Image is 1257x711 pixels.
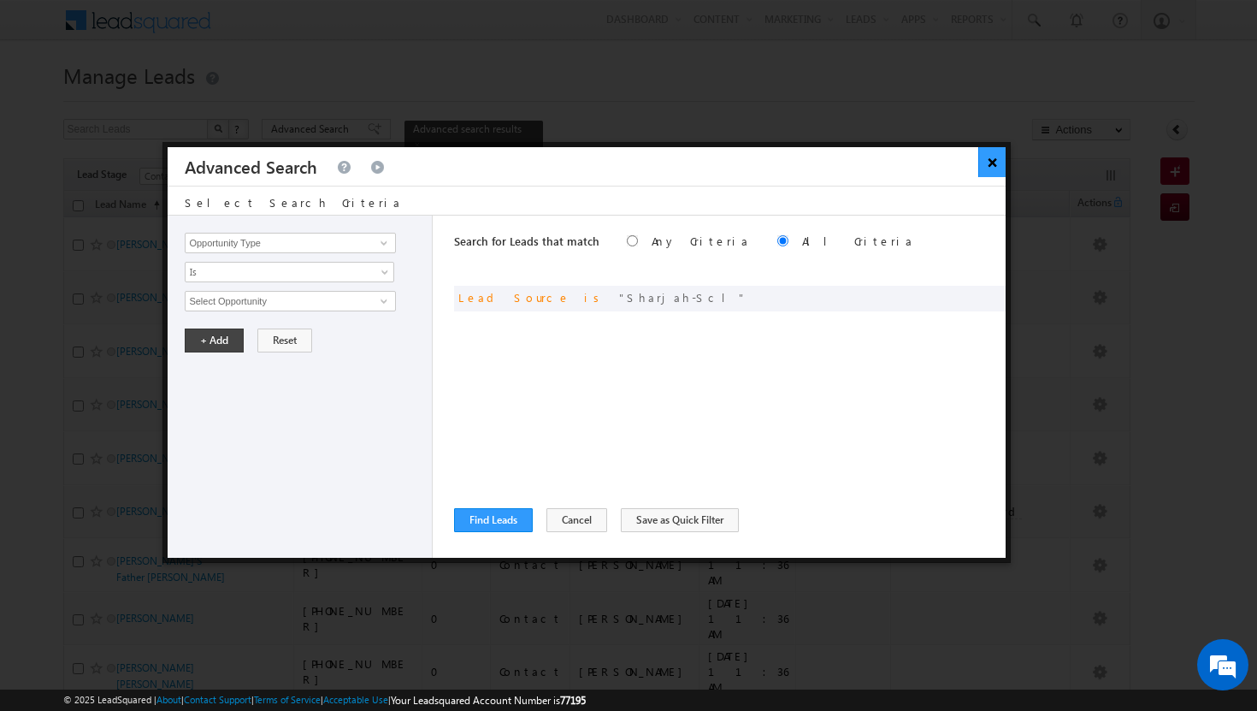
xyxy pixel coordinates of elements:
[186,264,371,280] span: Is
[454,234,599,248] span: Search for Leads that match
[802,234,914,248] label: All Criteria
[323,694,388,705] a: Acceptable Use
[978,147,1006,177] button: ×
[185,233,395,253] input: Type to Search
[546,508,607,532] button: Cancel
[156,694,181,705] a: About
[371,234,392,252] a: Show All Items
[185,262,394,282] a: Is
[391,694,586,707] span: Your Leadsquared Account Number is
[184,694,251,705] a: Contact Support
[257,329,312,353] button: Reset
[185,195,402,210] span: Select Search Criteria
[185,329,244,353] button: + Add
[584,290,605,305] span: is
[458,290,570,305] span: Lead Source
[254,694,321,705] a: Terms of Service
[560,694,586,707] span: 77195
[371,293,392,310] a: Show All Items
[619,290,747,305] span: Sharjah-Scl
[185,291,395,311] input: Type to Search
[185,147,317,186] h3: Advanced Search
[454,508,533,532] button: Find Leads
[621,508,739,532] button: Save as Quick Filter
[652,234,750,248] label: Any Criteria
[63,692,586,708] span: © 2025 LeadSquared | | | | |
